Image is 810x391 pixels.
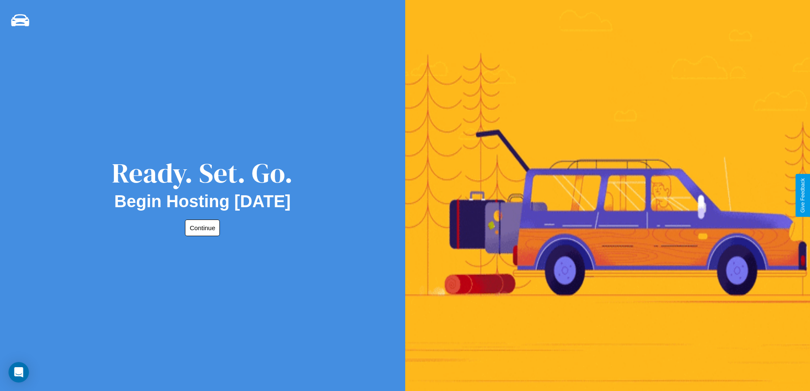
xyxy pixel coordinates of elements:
h2: Begin Hosting [DATE] [114,192,291,211]
div: Ready. Set. Go. [112,154,293,192]
div: Open Intercom Messenger [9,362,29,382]
button: Continue [185,220,220,236]
div: Give Feedback [800,178,806,213]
